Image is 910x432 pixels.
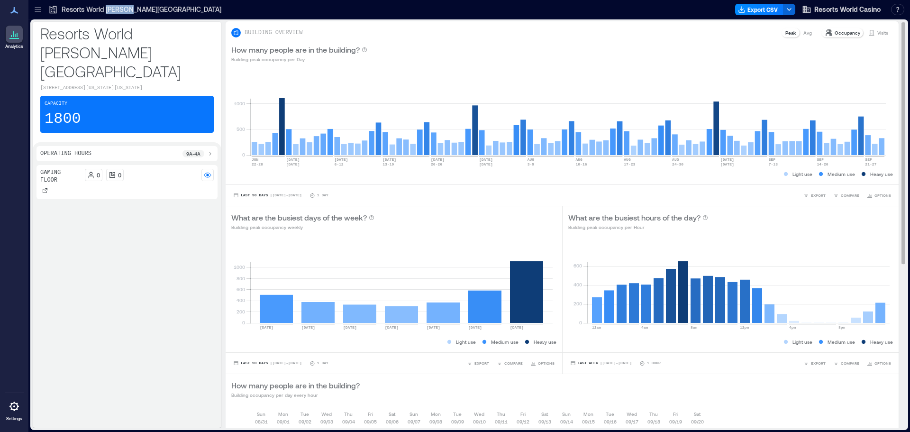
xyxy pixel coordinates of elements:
tspan: 200 [573,301,582,306]
p: Sat [541,410,548,418]
p: Sat [694,410,701,418]
text: 6-12 [334,162,343,166]
p: Settings [6,416,22,422]
text: AUG [624,157,631,162]
p: What are the busiest hours of the day? [568,212,701,223]
button: Last Week |[DATE]-[DATE] [568,358,634,368]
button: EXPORT [801,358,828,368]
p: 09/12 [517,418,529,425]
p: Light use [792,338,812,346]
p: 09/14 [560,418,573,425]
p: Avg [803,29,812,37]
text: AUG [672,157,679,162]
p: Peak [785,29,796,37]
tspan: 200 [237,309,245,314]
span: OPTIONS [874,360,891,366]
p: 09/11 [495,418,508,425]
text: [DATE] [720,162,734,166]
text: 14-20 [817,162,828,166]
button: Resorts World Casino [799,2,883,17]
p: Building peak occupancy weekly [231,223,374,231]
span: EXPORT [474,360,489,366]
tspan: 0 [579,320,582,325]
text: 8pm [838,325,846,330]
button: EXPORT [465,358,491,368]
span: COMPARE [504,360,523,366]
text: JUN [252,157,259,162]
p: Medium use [828,338,855,346]
span: Resorts World Casino [814,5,881,14]
span: EXPORT [811,360,826,366]
p: Building occupancy per day every hour [231,391,360,399]
p: 09/09 [451,418,464,425]
text: 17-23 [624,162,635,166]
button: COMPARE [831,358,861,368]
p: 09/08 [429,418,442,425]
button: COMPARE [495,358,525,368]
text: [DATE] [286,157,300,162]
p: 09/05 [364,418,377,425]
text: 8am [691,325,698,330]
text: AUG [575,157,582,162]
text: 7-13 [769,162,778,166]
button: Last 90 Days |[DATE]-[DATE] [231,191,304,200]
p: Tue [606,410,614,418]
p: 9a - 4a [186,150,200,157]
p: Medium use [491,338,519,346]
p: Capacity [45,100,67,108]
text: [DATE] [334,157,348,162]
p: Analytics [5,44,23,49]
button: Export CSV [735,4,783,15]
text: [DATE] [382,157,396,162]
p: 09/13 [538,418,551,425]
text: 12am [592,325,601,330]
text: SEP [865,157,872,162]
p: Light use [792,170,812,178]
p: Mon [431,410,441,418]
p: Thu [344,410,353,418]
text: [DATE] [427,325,440,330]
p: BUILDING OVERVIEW [245,29,302,37]
p: Wed [321,410,332,418]
p: Sat [389,410,395,418]
p: 09/02 [299,418,311,425]
a: Settings [3,395,26,424]
tspan: 600 [573,263,582,268]
text: [DATE] [385,325,399,330]
text: [DATE] [286,162,300,166]
p: Gaming Floor [40,169,81,184]
text: 12pm [740,325,749,330]
p: Thu [497,410,505,418]
text: 4pm [789,325,796,330]
text: [DATE] [479,162,493,166]
tspan: 0 [242,320,245,325]
text: AUG [528,157,535,162]
p: Resorts World [PERSON_NAME][GEOGRAPHIC_DATA] [62,5,221,14]
p: 09/04 [342,418,355,425]
text: 13-19 [382,162,394,166]
p: Wed [474,410,484,418]
tspan: 400 [573,282,582,287]
button: OPTIONS [865,191,893,200]
p: Mon [583,410,593,418]
p: Visits [877,29,888,37]
p: How many people are in the building? [231,380,360,391]
button: Last 90 Days |[DATE]-[DATE] [231,358,304,368]
p: Fri [520,410,526,418]
text: 20-26 [431,162,442,166]
span: EXPORT [811,193,826,198]
p: 1800 [45,110,81,129]
p: Tue [453,410,462,418]
p: Mon [278,410,288,418]
p: Thu [649,410,658,418]
text: SEP [769,157,776,162]
button: OPTIONS [865,358,893,368]
p: 1 Day [317,193,328,198]
p: 09/10 [473,418,486,425]
p: Heavy use [870,338,893,346]
p: [STREET_ADDRESS][US_STATE][US_STATE] [40,84,214,92]
tspan: 1000 [234,264,245,270]
p: Fri [368,410,373,418]
span: COMPARE [841,193,859,198]
p: 08/31 [255,418,268,425]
